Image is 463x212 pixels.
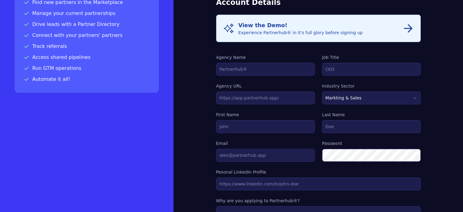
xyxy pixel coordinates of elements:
input: alex@partnerhub.app [216,149,315,162]
label: Industry Sector [322,83,421,89]
input: Doe [322,120,421,133]
label: Password [322,140,421,146]
div: Experience Partnerhub® in it's full glory before signing up [238,21,363,36]
input: CEO [322,63,421,76]
p: Manage your current partnerships [24,10,149,17]
input: Partnerhub® [216,63,315,76]
p: Track referrals [24,43,149,50]
label: Agency URL [216,83,315,89]
label: Pesonal Linkedin Profile [216,169,421,175]
label: Agency Name [216,54,315,60]
label: Email [216,140,315,146]
p: Connect with your partners' partners [24,32,149,39]
p: Drive leads with a Partner Directory [24,21,149,28]
label: Job Title [322,54,421,60]
span: View the Demo! [238,22,287,28]
label: Why are you applying to Partnerhub®? [216,198,421,204]
p: Automate it all! [24,76,149,83]
input: https://www.linkedin.com/in/john-doe [216,178,421,190]
label: First Name [216,112,315,118]
input: https://app.partnerhub.app/ [216,92,315,104]
p: Access shared pipelines [24,54,149,61]
p: Run GTM operations [24,65,149,72]
input: John [216,120,315,133]
label: Last Name [322,112,421,118]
